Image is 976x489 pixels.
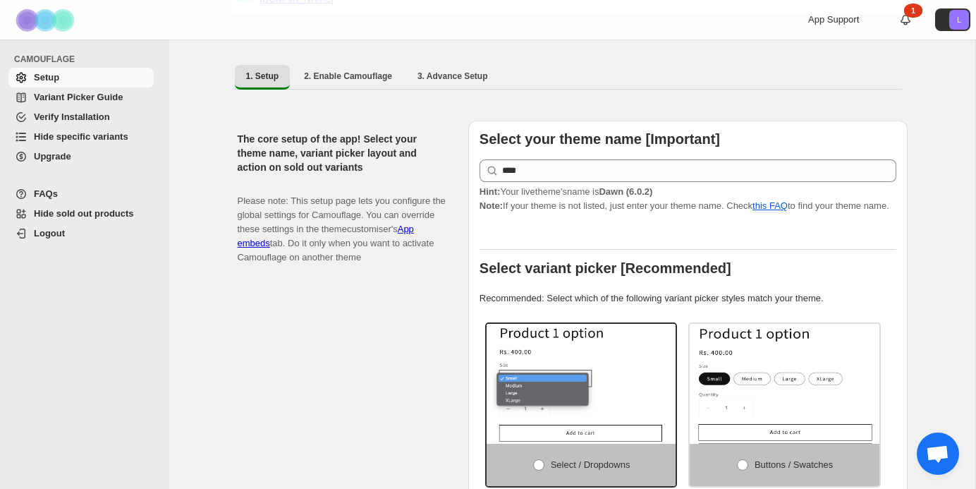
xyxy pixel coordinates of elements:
[8,147,154,167] a: Upgrade
[752,200,788,211] a: this FAQ
[957,16,961,24] text: L
[304,71,392,82] span: 2. Enable Camouflage
[480,260,731,276] b: Select variant picker [Recommended]
[8,127,154,147] a: Hide specific variants
[14,54,159,65] span: CAMOUFLAGE
[246,71,279,82] span: 1. Setup
[755,459,833,470] span: Buttons / Swatches
[238,180,446,265] p: Please note: This setup page lets you configure the global settings for Camouflage. You can overr...
[34,111,110,122] span: Verify Installation
[599,186,652,197] strong: Dawn (6.0.2)
[417,71,488,82] span: 3. Advance Setup
[487,324,676,444] img: Select / Dropdowns
[8,204,154,224] a: Hide sold out products
[34,208,134,219] span: Hide sold out products
[480,186,501,197] strong: Hint:
[238,132,446,174] h2: The core setup of the app! Select your theme name, variant picker layout and action on sold out v...
[34,92,123,102] span: Variant Picker Guide
[34,131,128,142] span: Hide specific variants
[935,8,970,31] button: Avatar with initials L
[8,87,154,107] a: Variant Picker Guide
[480,131,720,147] b: Select your theme name [Important]
[480,291,896,306] p: Recommended: Select which of the following variant picker styles match your theme.
[34,228,65,239] span: Logout
[480,200,503,211] strong: Note:
[898,13,913,27] a: 1
[8,184,154,204] a: FAQs
[949,10,969,30] span: Avatar with initials L
[551,459,630,470] span: Select / Dropdowns
[917,433,959,475] a: Chat öffnen
[8,224,154,243] a: Logout
[34,151,71,162] span: Upgrade
[480,186,653,197] span: Your live theme's name is
[690,324,879,444] img: Buttons / Swatches
[34,188,58,199] span: FAQs
[8,107,154,127] a: Verify Installation
[904,4,922,18] div: 1
[480,185,896,213] p: If your theme is not listed, just enter your theme name. Check to find your theme name.
[11,1,82,40] img: Camouflage
[808,14,859,25] span: App Support
[34,72,59,83] span: Setup
[8,68,154,87] a: Setup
